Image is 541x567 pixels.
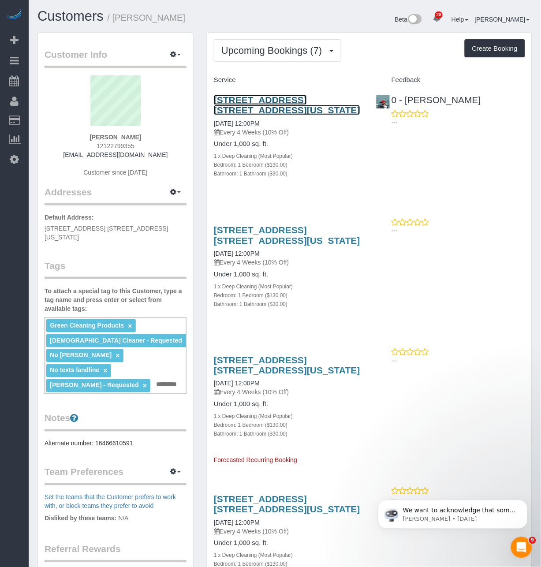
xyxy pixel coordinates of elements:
span: Green Cleaning Products [50,322,124,329]
small: 1 x Deep Cleaning (Most Popular) [214,414,293,420]
img: 0 - Christopher Garrett [377,95,390,108]
small: Bathroom: 1 Bathroom ($30.00) [214,171,287,177]
small: Bedroom: 1 Bedroom ($130.00) [214,292,287,298]
small: / [PERSON_NAME] [108,13,186,22]
strong: [PERSON_NAME] [90,134,141,141]
a: [EMAIL_ADDRESS][DOMAIN_NAME] [63,151,168,158]
small: Bathroom: 1 Bathroom ($30.00) [214,301,287,307]
span: 12122799355 [97,142,134,149]
a: × [143,382,147,390]
a: × [128,322,132,330]
h4: Under 1,000 sq. ft. [214,401,363,408]
span: 28 [435,11,443,19]
a: [STREET_ADDRESS] [STREET_ADDRESS][US_STATE] [214,494,360,515]
a: Set the teams that the Customer prefers to work with, or block teams they prefer to avoid [45,494,176,510]
a: [PERSON_NAME] [475,16,530,23]
p: --- [392,357,525,366]
a: × [103,367,107,375]
a: [STREET_ADDRESS] [STREET_ADDRESS][US_STATE] [214,225,360,245]
a: [DATE] 12:00PM [214,380,260,387]
h4: Under 1,000 sq. ft. [214,271,363,278]
span: Forecasted Recurring Booking [214,457,297,464]
a: Help [451,16,469,23]
a: 28 [428,9,445,28]
a: × [116,352,119,360]
img: Automaid Logo [5,9,23,21]
legend: Customer Info [45,48,187,68]
small: 1 x Deep Cleaning (Most Popular) [214,552,293,559]
p: Every 4 Weeks (10% Off) [214,388,363,397]
span: [PERSON_NAME] - Requested [50,382,138,389]
small: 1 x Deep Cleaning (Most Popular) [214,153,293,159]
h4: Under 1,000 sq. ft. [214,540,363,547]
a: [DATE] 12:00PM [214,519,260,526]
span: Customer since [DATE] [83,169,147,176]
iframe: Intercom notifications message [365,481,541,543]
legend: Referral Rewards [45,543,187,563]
label: To attach a special tag to this Customer, type a tag name and press enter or select from availabl... [45,287,187,313]
img: New interface [407,14,422,26]
span: We want to acknowledge that some users may be experiencing lag or slower performance in our softw... [38,26,152,146]
iframe: Intercom live chat [511,537,532,558]
label: Default Address: [45,213,94,222]
legend: Notes [45,412,187,432]
h4: Under 1,000 sq. ft. [214,140,363,148]
span: N/A [118,515,128,522]
a: Customers [37,8,104,24]
span: 9 [529,537,536,544]
button: Upcoming Bookings (7) [214,39,341,62]
small: Bedroom: 1 Bedroom ($130.00) [214,162,287,168]
button: Create Booking [465,39,525,58]
span: [DEMOGRAPHIC_DATA] Cleaner - Requested [50,337,182,344]
label: Disliked by these teams: [45,514,116,523]
a: [DATE] 12:00PM [214,250,260,257]
a: [DATE] 12:00PM [214,120,260,127]
h4: Feedback [376,76,525,84]
small: Bedroom: 1 Bedroom ($130.00) [214,422,287,429]
p: Every 4 Weeks (10% Off) [214,258,363,267]
span: Upcoming Bookings (7) [221,45,327,56]
legend: Team Preferences [45,466,187,485]
a: Beta [395,16,422,23]
small: 1 x Deep Cleaning (Most Popular) [214,283,293,290]
span: [STREET_ADDRESS] [STREET_ADDRESS][US_STATE] [45,225,168,241]
p: Every 4 Weeks (10% Off) [214,128,363,137]
span: No [PERSON_NAME] [50,352,112,359]
p: --- [392,118,525,127]
span: No texts landline [50,367,99,374]
legend: Tags [45,259,187,279]
a: [STREET_ADDRESS] [STREET_ADDRESS][US_STATE] [214,355,360,376]
small: Bathroom: 1 Bathroom ($30.00) [214,431,287,437]
p: --- [392,226,525,235]
a: 0 - [PERSON_NAME] [376,95,481,105]
pre: Alternate number: 16466610591 [45,439,187,448]
p: Message from Ellie, sent 1d ago [38,34,152,42]
h4: Service [214,76,363,84]
a: [STREET_ADDRESS] [STREET_ADDRESS][US_STATE] [214,95,360,115]
p: Every 4 Weeks (10% Off) [214,527,363,536]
